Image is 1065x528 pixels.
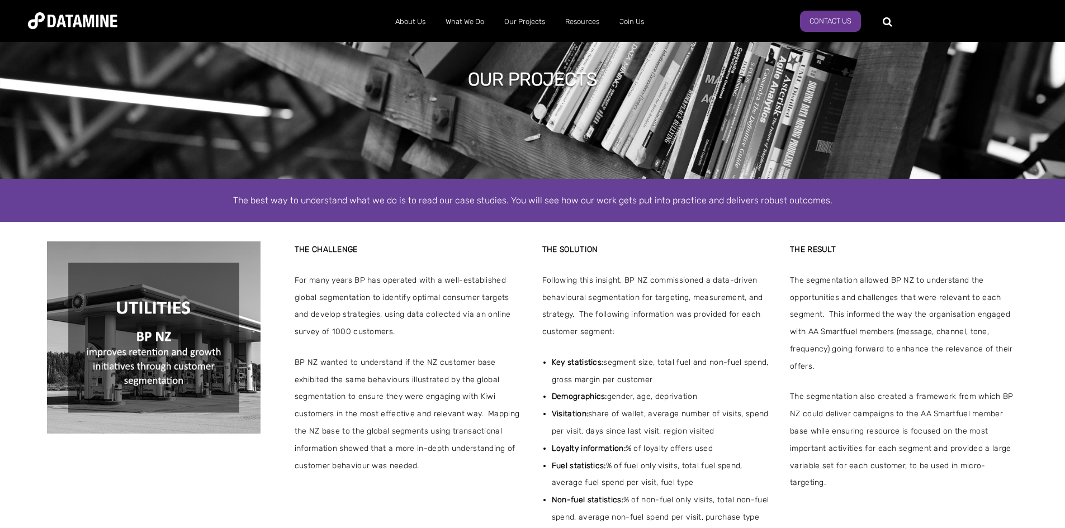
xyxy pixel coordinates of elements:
[552,440,770,458] span: % of loyalty offers used
[295,354,523,475] span: BP NZ wanted to understand if the NZ customer base exhibited the same behaviours illustrated by t...
[790,245,836,254] strong: THE RESULT
[295,245,358,254] strong: THE CHALLENGE
[609,7,654,36] a: Join Us
[295,272,523,341] span: For many years BP has operated with a well-established global segmentation to identify optimal co...
[552,409,588,418] strong: Visitation:
[552,444,626,453] strong: Loyalty information:
[552,358,604,367] strong: Key statistics:
[542,272,770,341] span: Following this insight, BP NZ commissioned a data-driven behavioural segmentation for targeting, ...
[552,458,770,492] span: % of fuel only visits, total fuel spend, average fuel spend per visit, fuel type
[552,461,606,470] strong: Fuel statistics:
[47,241,261,433] img: BP%20Case%20Study%20Image.png
[542,245,598,254] strong: THE SOLUTION
[28,12,117,29] img: Datamine
[494,7,555,36] a: Our Projects
[214,193,851,208] div: The best way to understand what we do is to read our case studies. You will see how our work gets...
[552,354,770,389] span: segment size, total fuel and non-fuel spend, gross margin per customer
[468,67,598,92] h1: Our projects
[790,272,1018,375] span: The segmentation allowed BP NZ to understand the opportunities and challenges that were relevant ...
[436,7,494,36] a: What We Do
[552,392,607,401] strong: Demographics:
[800,11,861,32] a: Contact Us
[790,388,1018,492] span: The segmentation also created a framework from which BP NZ could deliver campaigns to the AA Smar...
[552,388,770,406] span: gender, age, deprivation
[555,7,609,36] a: Resources
[552,495,623,505] strong: Non-fuel statistics:
[385,7,436,36] a: About Us
[552,406,770,440] span: share of wallet, average number of visits, spend per visit, days since last visit, region visited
